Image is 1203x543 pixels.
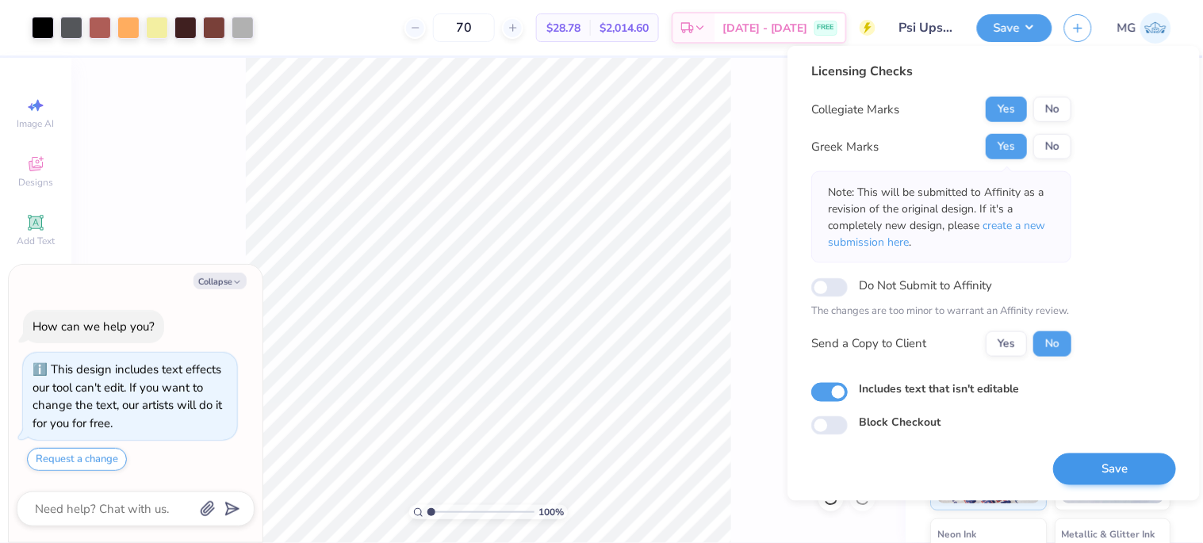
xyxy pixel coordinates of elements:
[828,218,1045,250] span: create a new submission here
[433,13,495,42] input: – –
[811,335,926,353] div: Send a Copy to Client
[828,184,1055,250] p: Note: This will be submitted to Affinity as a revision of the original design. If it's a complete...
[17,235,55,247] span: Add Text
[1033,134,1071,159] button: No
[859,414,941,430] label: Block Checkout
[887,12,965,44] input: Untitled Design
[1117,13,1171,44] a: MG
[977,14,1052,42] button: Save
[938,526,977,542] span: Neon Ink
[1063,526,1156,542] span: Metallic & Glitter Ink
[546,20,580,36] span: $28.78
[27,448,127,471] button: Request a change
[859,275,992,296] label: Do Not Submit to Affinity
[986,134,1027,159] button: Yes
[722,20,808,36] span: [DATE] - [DATE]
[33,319,155,335] div: How can we help you?
[859,380,1019,396] label: Includes text that isn't editable
[1117,19,1136,37] span: MG
[538,505,564,519] span: 100 %
[17,117,55,130] span: Image AI
[986,97,1027,122] button: Yes
[1053,453,1176,485] button: Save
[1033,97,1071,122] button: No
[811,101,899,119] div: Collegiate Marks
[193,273,247,289] button: Collapse
[811,62,1071,81] div: Licensing Checks
[33,361,222,431] div: This design includes text effects our tool can't edit. If you want to change the text, our artist...
[18,176,53,189] span: Designs
[811,138,879,156] div: Greek Marks
[1033,331,1071,356] button: No
[600,20,649,36] span: $2,014.60
[811,304,1071,319] p: The changes are too minor to warrant an Affinity review.
[986,331,1027,356] button: Yes
[818,22,834,33] span: FREE
[1140,13,1171,44] img: Michael Galon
